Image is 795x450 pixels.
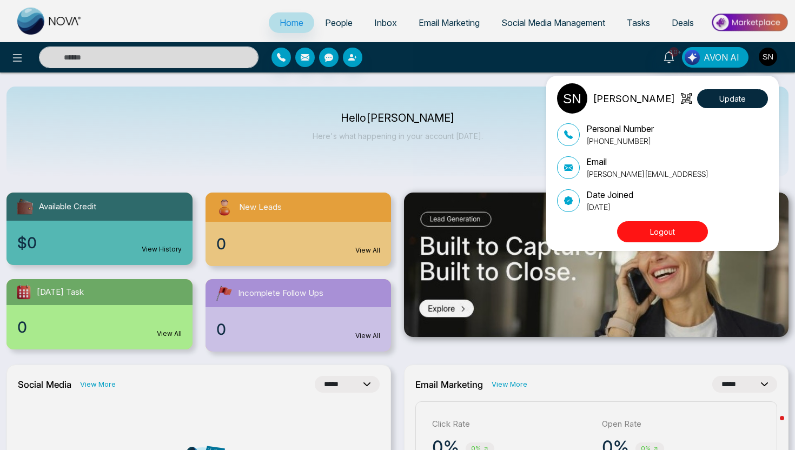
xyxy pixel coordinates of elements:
[586,201,633,213] p: [DATE]
[593,91,675,106] p: [PERSON_NAME]
[586,168,708,180] p: [PERSON_NAME][EMAIL_ADDRESS]
[586,135,654,147] p: [PHONE_NUMBER]
[586,188,633,201] p: Date Joined
[758,413,784,439] iframe: Intercom live chat
[697,89,768,108] button: Update
[586,122,654,135] p: Personal Number
[586,155,708,168] p: Email
[617,221,708,242] button: Logout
